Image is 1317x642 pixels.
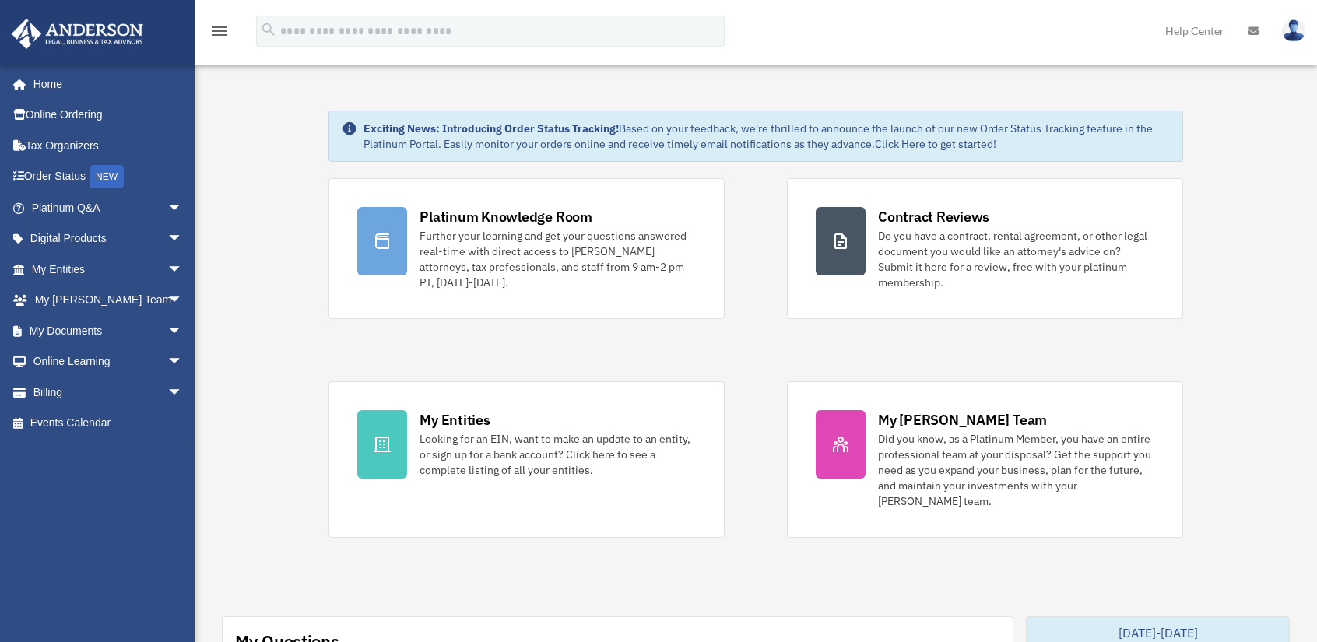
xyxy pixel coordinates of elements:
[420,410,490,430] div: My Entities
[420,207,592,226] div: Platinum Knowledge Room
[167,192,198,224] span: arrow_drop_down
[878,228,1154,290] div: Do you have a contract, rental agreement, or other legal document you would like an attorney's ad...
[11,130,206,161] a: Tax Organizers
[878,410,1047,430] div: My [PERSON_NAME] Team
[167,377,198,409] span: arrow_drop_down
[260,21,277,38] i: search
[328,381,725,538] a: My Entities Looking for an EIN, want to make an update to an entity, or sign up for a bank accoun...
[90,165,124,188] div: NEW
[363,121,619,135] strong: Exciting News: Introducing Order Status Tracking!
[167,315,198,347] span: arrow_drop_down
[363,121,1170,152] div: Based on your feedback, we're thrilled to announce the launch of our new Order Status Tracking fe...
[167,285,198,317] span: arrow_drop_down
[878,431,1154,509] div: Did you know, as a Platinum Member, you have an entire professional team at your disposal? Get th...
[11,346,206,377] a: Online Learningarrow_drop_down
[7,19,148,49] img: Anderson Advisors Platinum Portal
[11,408,206,439] a: Events Calendar
[167,254,198,286] span: arrow_drop_down
[11,192,206,223] a: Platinum Q&Aarrow_drop_down
[210,22,229,40] i: menu
[875,137,996,151] a: Click Here to get started!
[11,285,206,316] a: My [PERSON_NAME] Teamarrow_drop_down
[11,161,206,193] a: Order StatusNEW
[11,68,198,100] a: Home
[420,431,696,478] div: Looking for an EIN, want to make an update to an entity, or sign up for a bank account? Click her...
[787,381,1183,538] a: My [PERSON_NAME] Team Did you know, as a Platinum Member, you have an entire professional team at...
[878,207,989,226] div: Contract Reviews
[11,100,206,131] a: Online Ordering
[167,346,198,378] span: arrow_drop_down
[328,178,725,319] a: Platinum Knowledge Room Further your learning and get your questions answered real-time with dire...
[11,254,206,285] a: My Entitiesarrow_drop_down
[210,27,229,40] a: menu
[420,228,696,290] div: Further your learning and get your questions answered real-time with direct access to [PERSON_NAM...
[11,223,206,254] a: Digital Productsarrow_drop_down
[1282,19,1305,42] img: User Pic
[11,377,206,408] a: Billingarrow_drop_down
[167,223,198,255] span: arrow_drop_down
[787,178,1183,319] a: Contract Reviews Do you have a contract, rental agreement, or other legal document you would like...
[11,315,206,346] a: My Documentsarrow_drop_down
